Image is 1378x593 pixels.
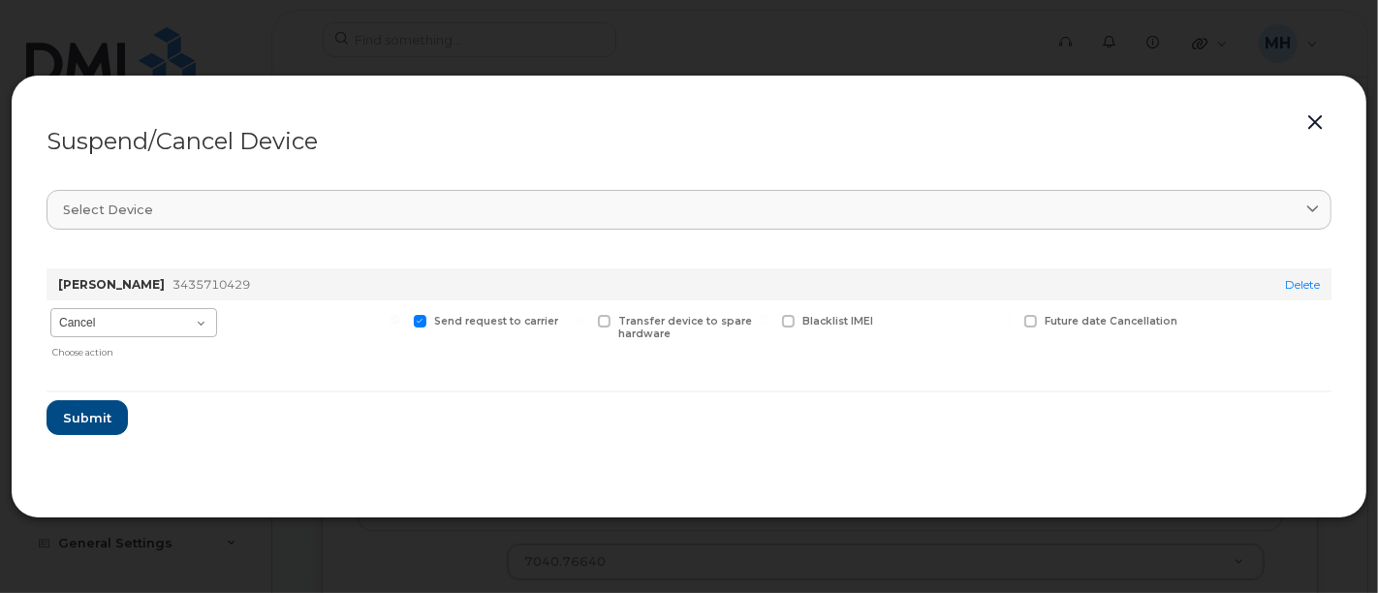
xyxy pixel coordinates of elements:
input: Future date Cancellation [1001,315,1011,325]
span: Blacklist IMEI [802,315,873,328]
span: Transfer device to spare hardware [618,315,752,340]
input: Transfer device to spare hardware [575,315,584,325]
span: Future date Cancellation [1045,315,1177,328]
span: Send request to carrier [434,315,558,328]
input: Send request to carrier [391,315,400,325]
input: Blacklist IMEI [759,315,768,325]
a: Delete [1285,277,1320,292]
div: Suspend/Cancel Device [47,130,1331,153]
